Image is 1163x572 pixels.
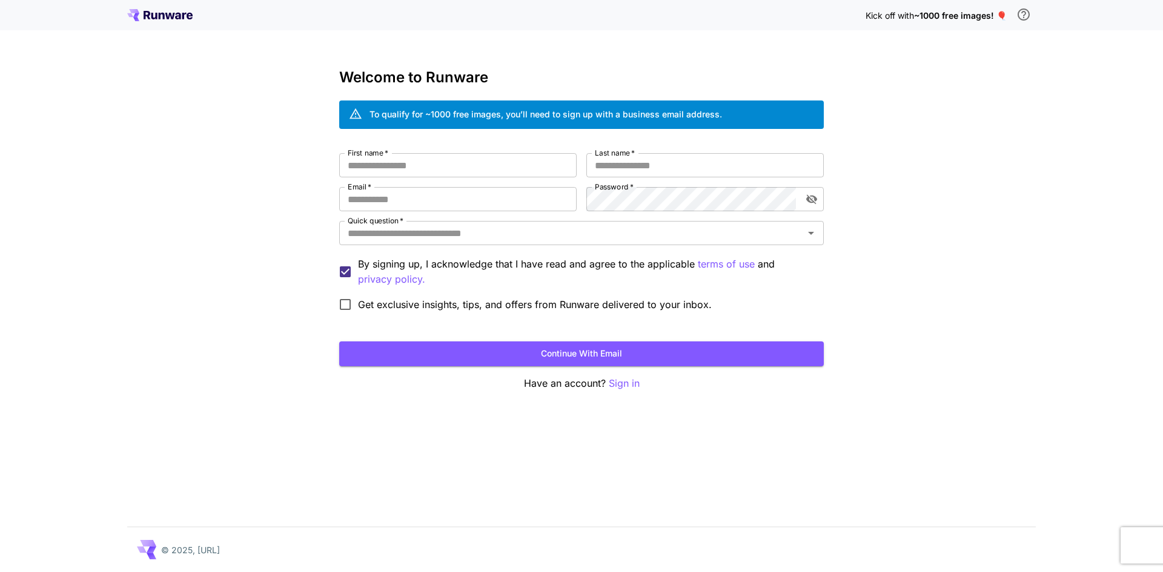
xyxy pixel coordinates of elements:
p: By signing up, I acknowledge that I have read and agree to the applicable and [358,257,814,287]
p: © 2025, [URL] [161,544,220,556]
button: toggle password visibility [801,188,823,210]
p: Have an account? [339,376,824,391]
button: In order to qualify for free credit, you need to sign up with a business email address and click ... [1012,2,1036,27]
button: Sign in [609,376,640,391]
span: Get exclusive insights, tips, and offers from Runware delivered to your inbox. [358,297,712,312]
button: Open [803,225,820,242]
label: Quick question [348,215,403,226]
label: Last name [595,148,635,158]
p: privacy policy. [358,272,425,287]
h3: Welcome to Runware [339,69,824,86]
button: By signing up, I acknowledge that I have read and agree to the applicable and privacy policy. [698,257,755,272]
label: Email [348,182,371,192]
button: Continue with email [339,341,824,366]
div: To qualify for ~1000 free images, you’ll need to sign up with a business email address. [369,108,722,120]
span: ~1000 free images! 🎈 [914,10,1007,21]
span: Kick off with [866,10,914,21]
p: terms of use [698,257,755,272]
button: By signing up, I acknowledge that I have read and agree to the applicable terms of use and [358,272,425,287]
label: First name [348,148,388,158]
label: Password [595,182,634,192]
